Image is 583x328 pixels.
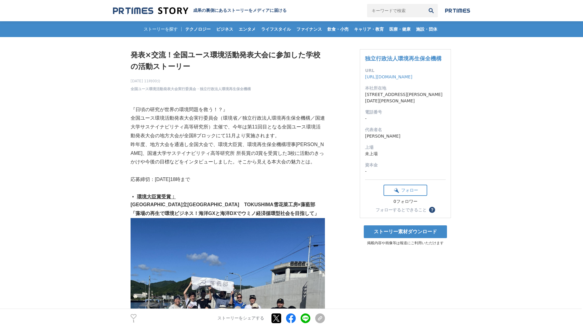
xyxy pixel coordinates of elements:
[236,21,258,37] a: エンタメ
[365,109,446,115] dt: 電話番号
[352,26,386,32] span: キャリア・教育
[113,7,287,15] a: 成果の裏側にあるストーリーをメディアに届ける 成果の裏側にあるストーリーをメディアに届ける
[113,7,188,15] img: 成果の裏側にあるストーリーをメディアに届ける
[414,26,440,32] span: 施設・団体
[183,26,213,32] span: テクノロジー
[294,21,324,37] a: ファイナンス
[193,8,287,13] h2: 成果の裏側にあるストーリーをメディアに届ける
[365,151,446,157] dd: 未上場
[131,211,319,216] strong: 「藻場の再生で環境ビジネス！海洋GXと海洋DXでウミノ経済循環型社会を目指して」
[325,26,351,32] span: 飲食・小売
[131,175,325,184] p: 応募締切：[DATE]18時まで
[217,316,264,321] p: ストーリーをシェアする
[365,67,446,74] dt: URL
[131,202,315,207] strong: [GEOGRAPHIC_DATA]立[GEOGRAPHIC_DATA] TOKUSHIMA雪花菜工房×藻藍部
[131,140,325,166] p: 昨年度、地方大会を通過し全国大会で、環境大臣賞、環境再生保全機構理事[PERSON_NAME]、国連大学サステイナビリティ高等研究所 所長賞の3賞を受賞した3校に活動のきっかけや今後の目標などを...
[131,78,251,84] span: [DATE] 11時00分
[137,194,176,199] u: 環境大臣賞受賞：
[424,4,438,17] button: 検索
[131,114,325,140] p: 全国ユース環境活動発表大会実行委員会（環境省／独立行政法人環境再生保全機構／国連大学サステイナビリティ高等研究所）主催で、今年は第11回目となる全国ユース環境活動発表大会の地方大会が全国8ブロッ...
[430,208,434,212] span: ？
[365,115,446,122] dd: -
[365,55,442,62] a: 独立行政法人環境再生保全機構
[414,21,440,37] a: 施設・団体
[259,21,293,37] a: ライフスタイル
[365,127,446,133] dt: 代表者名
[131,49,325,73] h1: 発表×交流！全国ユース環境活動発表大会に参加した学校の活動ストーリー
[183,21,213,37] a: テクノロジー
[365,168,446,175] dd: -
[365,133,446,139] dd: [PERSON_NAME]
[360,241,451,246] p: 掲載内容や画像等は報道にご利用いただけます
[384,185,427,196] button: フォロー
[352,21,386,37] a: キャリア・教育
[364,225,447,238] a: ストーリー素材ダウンロード
[365,91,446,104] dd: [STREET_ADDRESS][PERSON_NAME][DATE][PERSON_NAME]
[365,74,412,79] a: [URL][DOMAIN_NAME]
[365,144,446,151] dt: 上場
[429,207,435,213] button: ？
[214,21,236,37] a: ビジネス
[387,21,413,37] a: 医療・健康
[365,85,446,91] dt: 本社所在地
[259,26,293,32] span: ライフスタイル
[376,208,427,212] div: フォローするとできること
[367,4,424,17] input: キーワードで検索
[214,26,236,32] span: ビジネス
[131,105,325,114] p: 『日頃の研究が世界の環境問題を救う！？』
[384,199,427,204] div: 0フォロワー
[236,26,258,32] span: エンタメ
[387,26,413,32] span: 医療・健康
[365,162,446,168] dt: 資本金
[131,320,137,323] p: 1
[131,86,251,92] a: 全国ユース環境活動発表大会実行委員会・独立行政法人環境再生保全機構
[325,21,351,37] a: 飲食・小売
[445,8,470,13] img: prtimes
[294,26,324,32] span: ファイナンス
